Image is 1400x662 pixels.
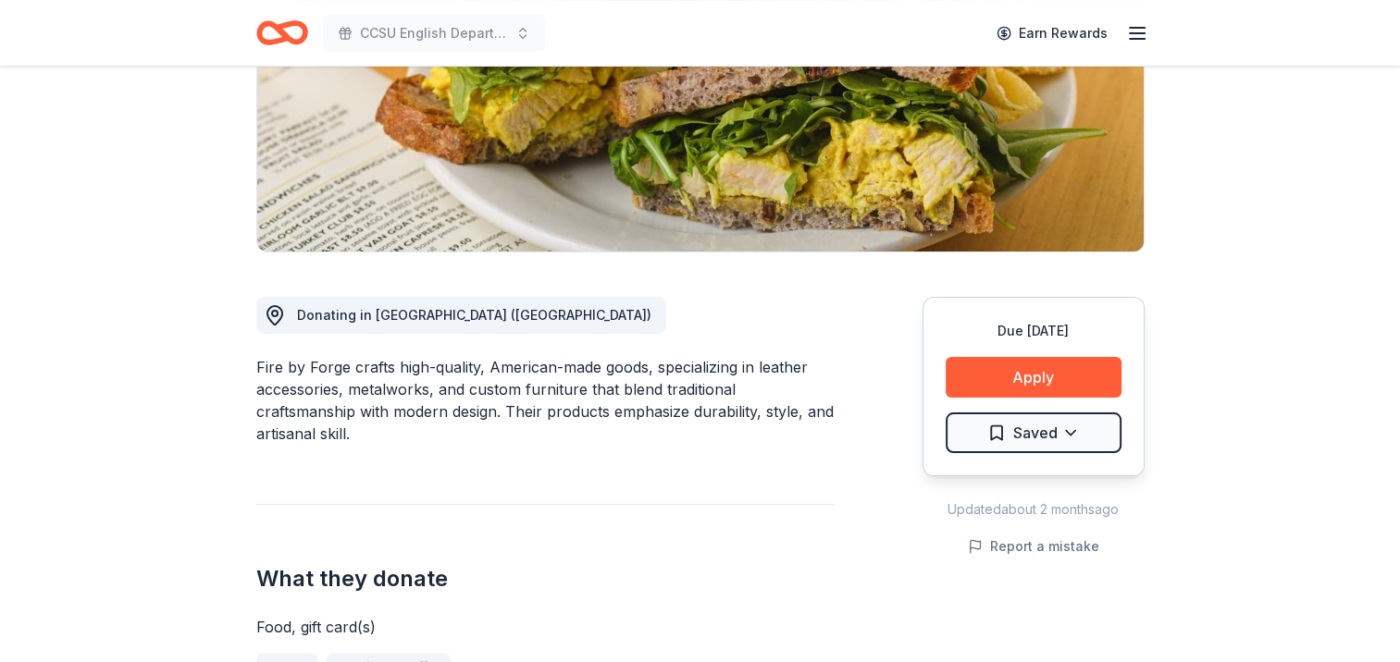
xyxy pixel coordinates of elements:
button: Saved [946,412,1121,453]
span: CCSU English Department Silent Auction [360,22,508,44]
div: Food, gift card(s) [256,616,834,638]
button: Apply [946,357,1121,398]
button: Report a mistake [968,535,1099,558]
span: Saved [1013,421,1058,445]
div: Fire by Forge crafts high-quality, American-made goods, specializing in leather accessories, meta... [256,356,834,445]
a: Home [256,11,308,55]
a: Earn Rewards [985,17,1119,50]
span: Donating in [GEOGRAPHIC_DATA] ([GEOGRAPHIC_DATA]) [297,307,651,323]
div: Due [DATE] [946,320,1121,342]
button: CCSU English Department Silent Auction [323,15,545,52]
h2: What they donate [256,564,834,594]
div: Updated about 2 months ago [923,498,1145,521]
